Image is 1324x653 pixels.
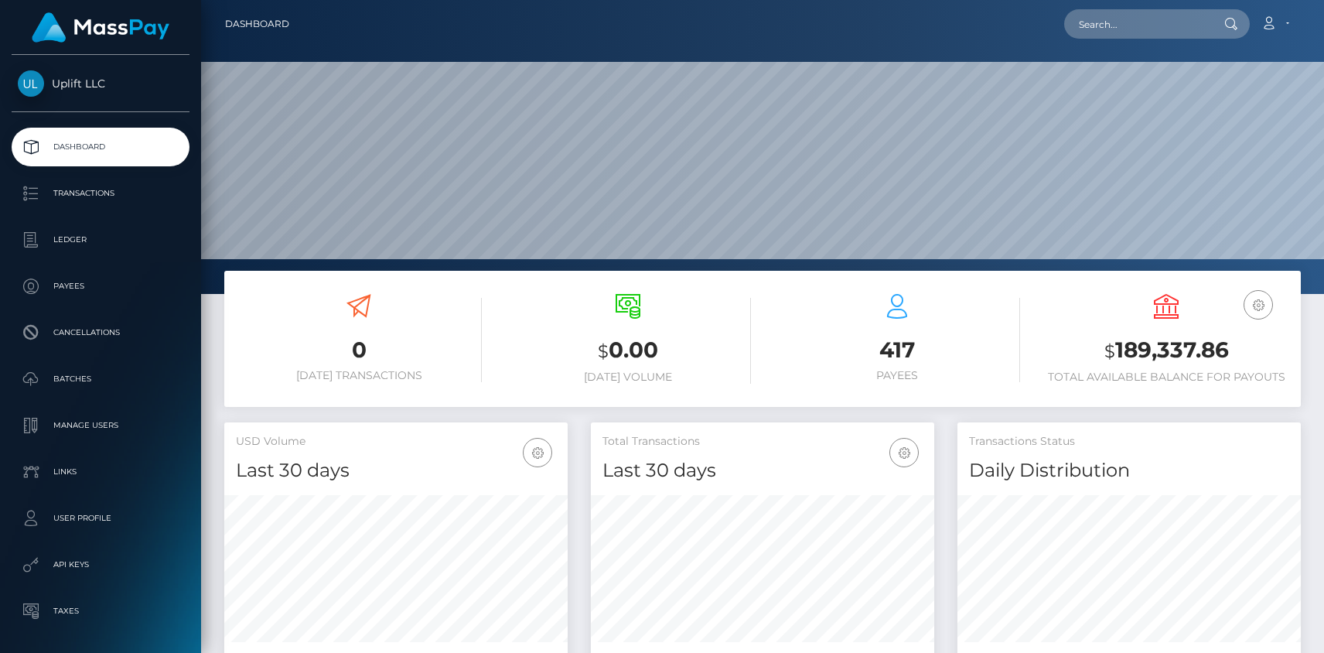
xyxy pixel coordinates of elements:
[774,369,1020,382] h6: Payees
[18,228,183,251] p: Ledger
[12,360,189,398] a: Batches
[225,8,289,40] a: Dashboard
[236,335,482,365] h3: 0
[1043,335,1289,367] h3: 189,337.86
[505,335,751,367] h3: 0.00
[12,267,189,306] a: Payees
[236,434,556,450] h5: USD Volume
[18,321,183,344] p: Cancellations
[12,221,189,259] a: Ledger
[12,128,189,166] a: Dashboard
[12,77,189,91] span: Uplift LLC
[236,457,556,484] h4: Last 30 days
[1043,371,1289,384] h6: Total Available Balance for Payouts
[18,600,183,623] p: Taxes
[505,371,751,384] h6: [DATE] Volume
[12,545,189,584] a: API Keys
[18,182,183,205] p: Transactions
[18,460,183,484] p: Links
[18,507,183,530] p: User Profile
[18,275,183,298] p: Payees
[18,368,183,391] p: Batches
[32,12,169,43] img: MassPay Logo
[12,406,189,445] a: Manage Users
[12,313,189,352] a: Cancellations
[236,369,482,382] h6: [DATE] Transactions
[18,70,44,97] img: Uplift LLC
[12,453,189,491] a: Links
[12,592,189,631] a: Taxes
[1064,9,1210,39] input: Search...
[969,457,1289,484] h4: Daily Distribution
[12,499,189,538] a: User Profile
[602,434,923,450] h5: Total Transactions
[18,414,183,437] p: Manage Users
[1104,340,1115,362] small: $
[18,553,183,576] p: API Keys
[598,340,609,362] small: $
[602,457,923,484] h4: Last 30 days
[12,174,189,213] a: Transactions
[18,135,183,159] p: Dashboard
[774,335,1020,365] h3: 417
[969,434,1289,450] h5: Transactions Status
